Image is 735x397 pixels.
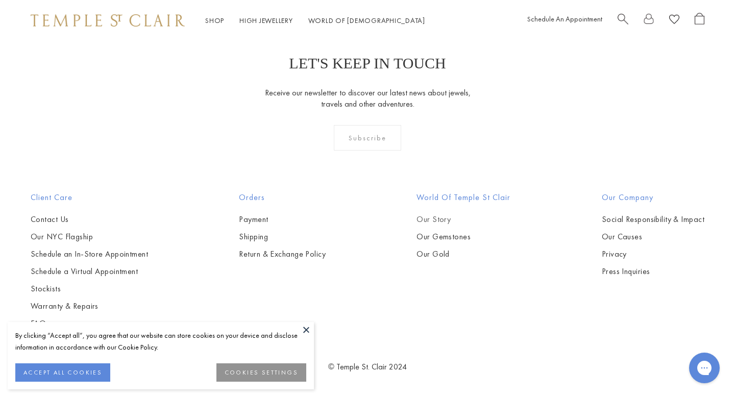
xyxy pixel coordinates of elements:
[15,363,110,382] button: ACCEPT ALL COOKIES
[416,231,510,242] a: Our Gemstones
[205,14,425,27] nav: Main navigation
[31,283,148,294] a: Stockists
[31,14,185,27] img: Temple St. Clair
[416,214,510,225] a: Our Story
[669,13,679,29] a: View Wishlist
[31,266,148,277] a: Schedule a Virtual Appointment
[15,330,306,353] div: By clicking “Accept all”, you agree that our website can store cookies on your device and disclos...
[416,249,510,260] a: Our Gold
[239,16,293,25] a: High JewelleryHigh Jewellery
[602,266,704,277] a: Press Inquiries
[31,214,148,225] a: Contact Us
[618,13,628,29] a: Search
[684,349,725,387] iframe: Gorgias live chat messenger
[602,214,704,225] a: Social Responsibility & Impact
[216,363,306,382] button: COOKIES SETTINGS
[31,318,148,329] a: FAQs
[239,191,326,204] h2: Orders
[527,14,602,23] a: Schedule An Appointment
[334,125,402,151] div: Subscribe
[31,231,148,242] a: Our NYC Flagship
[205,16,224,25] a: ShopShop
[695,13,704,29] a: Open Shopping Bag
[308,16,425,25] a: World of [DEMOGRAPHIC_DATA]World of [DEMOGRAPHIC_DATA]
[602,231,704,242] a: Our Causes
[239,249,326,260] a: Return & Exchange Policy
[239,214,326,225] a: Payment
[416,191,510,204] h2: World of Temple St Clair
[602,249,704,260] a: Privacy
[264,87,471,110] p: Receive our newsletter to discover our latest news about jewels, travels and other adventures.
[31,301,148,312] a: Warranty & Repairs
[31,249,148,260] a: Schedule an In-Store Appointment
[31,191,148,204] h2: Client Care
[328,361,407,372] a: © Temple St. Clair 2024
[602,191,704,204] h2: Our Company
[289,55,446,72] p: LET'S KEEP IN TOUCH
[239,231,326,242] a: Shipping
